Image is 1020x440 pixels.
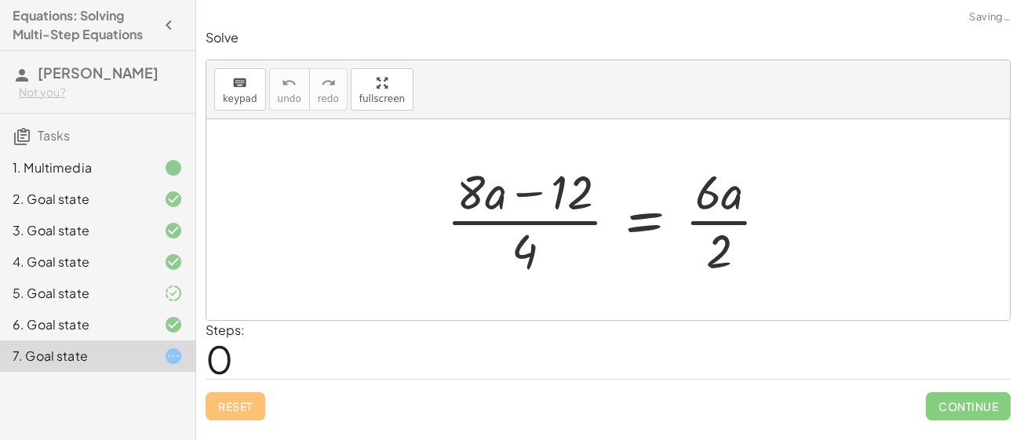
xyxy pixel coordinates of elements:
i: Task finished and correct. [164,190,183,209]
span: [PERSON_NAME] [38,64,158,82]
i: keyboard [232,74,247,93]
i: redo [321,74,336,93]
div: Not you? [19,85,183,100]
i: Task finished and part of it marked as correct. [164,284,183,303]
div: 2. Goal state [13,190,139,209]
i: Task started. [164,347,183,365]
button: redoredo [309,68,348,111]
div: 5. Goal state [13,284,139,303]
div: 7. Goal state [13,347,139,365]
i: Task finished and correct. [164,221,183,240]
label: Steps: [206,322,245,338]
i: undo [282,74,297,93]
span: undo [278,93,301,104]
button: fullscreen [351,68,413,111]
div: 3. Goal state [13,221,139,240]
span: Saving… [969,9,1011,25]
p: Solve [206,29,1011,47]
span: fullscreen [359,93,405,104]
span: redo [318,93,339,104]
span: Tasks [38,127,70,144]
h4: Equations: Solving Multi-Step Equations [13,6,155,44]
button: keyboardkeypad [214,68,266,111]
span: 0 [206,335,233,383]
div: 6. Goal state [13,315,139,334]
i: Task finished and correct. [164,253,183,271]
button: undoundo [269,68,310,111]
div: 1. Multimedia [13,158,139,177]
span: keypad [223,93,257,104]
i: Task finished and correct. [164,315,183,334]
i: Task finished. [164,158,183,177]
div: 4. Goal state [13,253,139,271]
